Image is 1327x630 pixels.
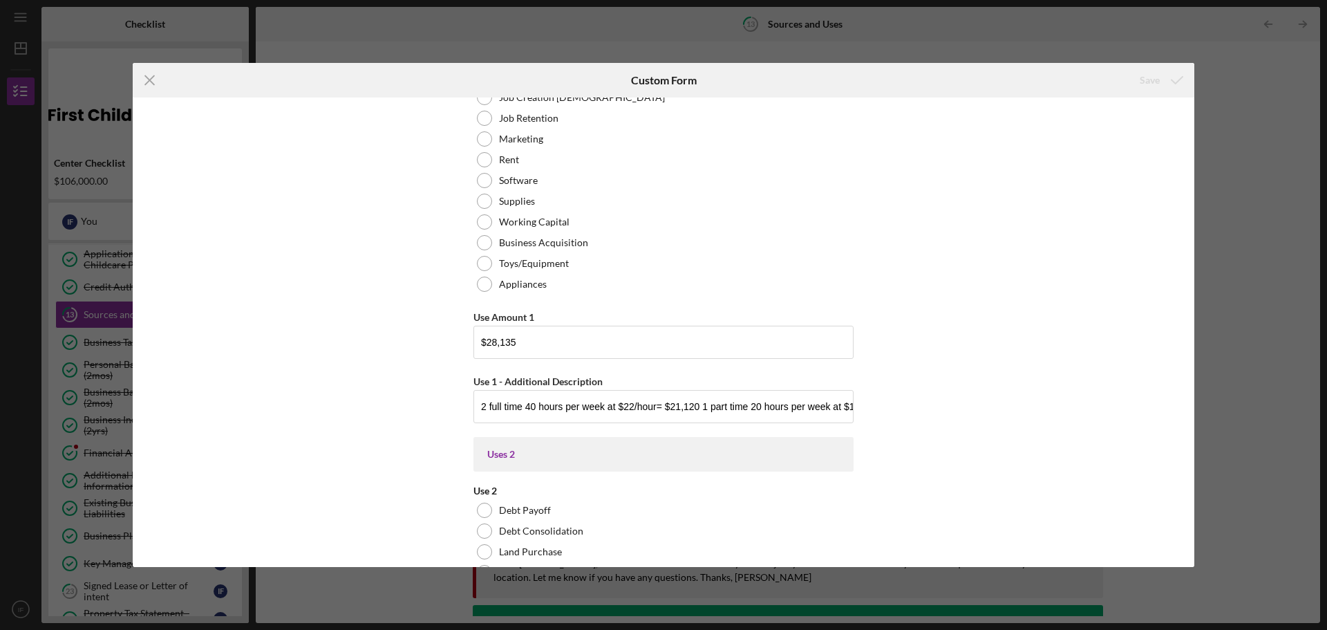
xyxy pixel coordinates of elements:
[499,237,588,248] label: Business Acquisition
[499,505,551,516] label: Debt Payoff
[499,133,543,145] label: Marketing
[1126,66,1194,94] button: Save
[499,526,583,537] label: Debt Consolidation
[499,92,665,103] label: Job Creation [DEMOGRAPHIC_DATA]
[499,113,558,124] label: Job Retention
[631,74,697,86] h6: Custom Form
[473,376,603,387] label: Use 1 - Additional Description
[499,175,538,186] label: Software
[499,258,569,269] label: Toys/Equipment
[473,485,854,497] div: Use 2
[487,449,840,460] div: Uses 2
[473,311,534,323] label: Use Amount 1
[499,196,535,207] label: Supplies
[499,154,519,165] label: Rent
[1140,66,1160,94] div: Save
[499,546,562,557] label: Land Purchase
[499,279,547,290] label: Appliances
[499,216,570,228] label: Working Capital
